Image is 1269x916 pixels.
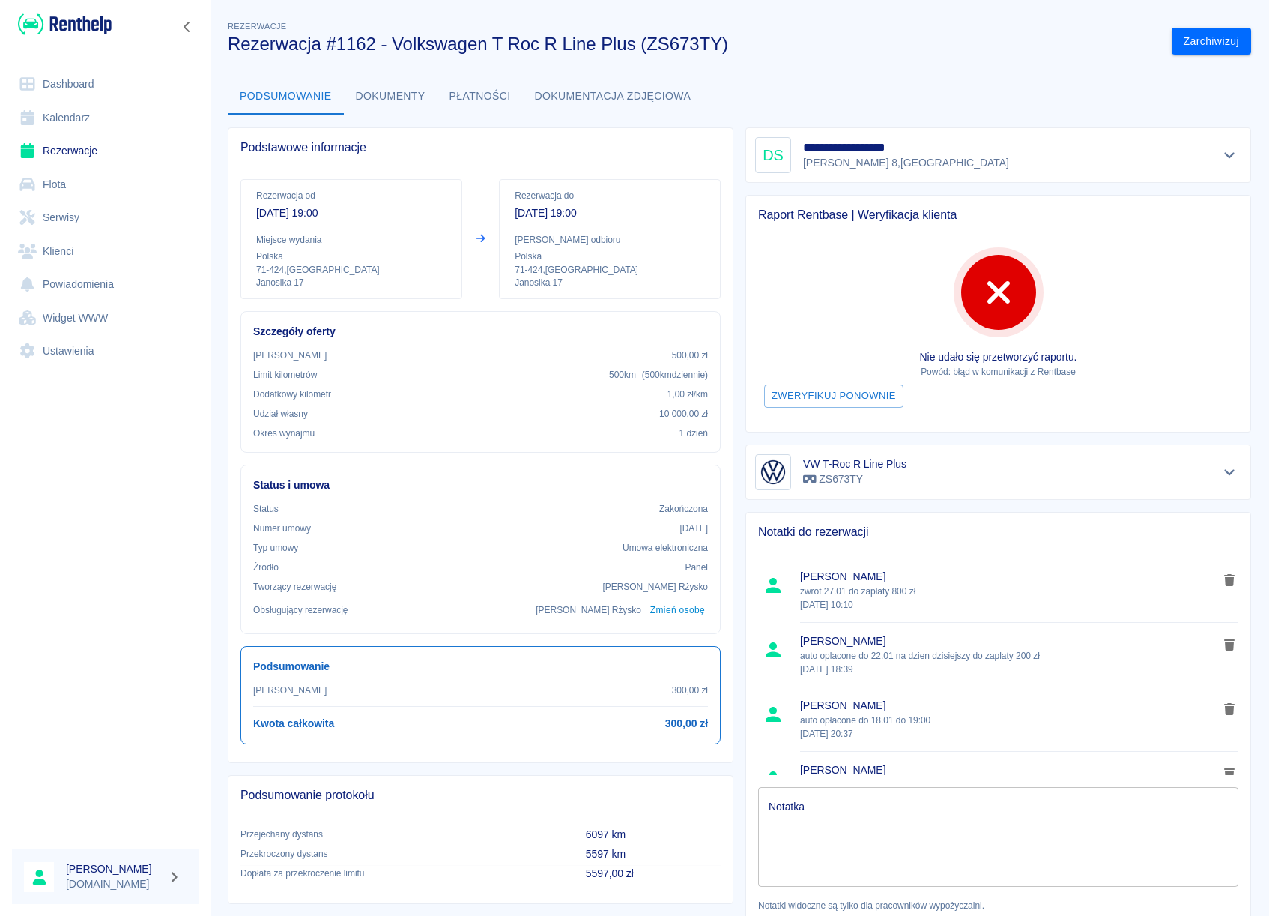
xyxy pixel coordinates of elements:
span: Podsumowanie protokołu [240,788,721,803]
p: [DATE] [679,522,708,535]
button: Zweryfikuj ponownie [764,385,903,408]
button: Podsumowanie [228,79,344,115]
p: Rezerwacja do [515,189,705,202]
button: Zwiń nawigację [176,17,199,37]
p: 71-424 , [GEOGRAPHIC_DATA] [256,263,446,277]
p: Okres wynajmu [253,427,315,440]
p: 1,00 zł /km [667,388,708,401]
p: Rezerwacja od [256,189,446,202]
p: 5597 km [586,846,721,862]
p: zwrot 27.01 do zapłaty 800 zł [800,585,1218,612]
a: Serwisy [12,201,199,235]
p: [DATE] 10:10 [800,598,1218,612]
button: delete note [1218,635,1241,654]
p: Żrodło [253,561,279,574]
span: [PERSON_NAME] [800,762,1218,778]
p: [PERSON_NAME] [253,684,327,697]
h6: Szczegóły oferty [253,324,708,340]
p: [PERSON_NAME] Rżysko [536,603,641,617]
p: Dodatkowy kilometr [253,388,331,401]
p: Notatki widoczne są tylko dla pracowników wypożyczalni. [758,899,1238,912]
p: Obsługujący rezerwację [253,603,348,617]
h3: Rezerwacja #1162 - Volkswagen T Roc R Line Plus (ZS673TY) [228,34,1160,55]
p: Przekroczony dystans [240,847,562,861]
span: [PERSON_NAME] [800,633,1218,649]
p: Przejechany dystans [240,828,562,841]
span: [PERSON_NAME] [800,569,1218,585]
img: Image [758,457,788,487]
p: 500,00 zł [672,349,708,362]
p: Miejsce wydania [256,233,446,247]
a: Powiadomienia [12,268,199,301]
p: Polska [256,250,446,263]
p: Tworzący rezerwację [253,580,336,594]
button: Pokaż szczegóły [1217,462,1242,483]
span: ( 500 km dziennie ) [642,370,708,380]
h6: Podsumowanie [253,659,708,675]
p: 10 000,00 zł [659,407,708,421]
span: Podstawowe informacje [240,140,721,155]
span: Notatki do rezerwacji [758,525,1238,540]
p: Typ umowy [253,541,298,555]
span: Raport Rentbase | Weryfikacja klienta [758,208,1238,223]
p: 300,00 zł [672,684,708,697]
p: Numer umowy [253,522,311,535]
p: Dopłata za przekroczenie limitu [240,867,562,880]
a: Renthelp logo [12,12,112,37]
button: Dokumentacja zdjęciowa [523,79,703,115]
h6: Kwota całkowita [253,716,334,732]
a: Ustawienia [12,334,199,368]
h6: 300,00 zł [665,716,708,732]
p: 500 km [609,368,708,382]
p: ZS673TY [803,471,906,487]
p: 1 dzień [679,427,708,440]
button: Zmień osobę [647,600,708,621]
p: [DATE] 19:00 [256,205,446,221]
p: 6097 km [586,827,721,843]
p: Panel [685,561,709,574]
p: [DATE] 18:39 [800,663,1218,676]
p: Udział własny [253,407,308,421]
p: Limit kilometrów [253,368,317,382]
button: Pokaż szczegóły [1217,145,1242,166]
p: [PERSON_NAME] 8 , [GEOGRAPHIC_DATA] [803,155,1009,171]
span: [PERSON_NAME] [800,698,1218,714]
p: Powód: błąd w komunikacji z Rentbase [758,365,1238,379]
p: [DOMAIN_NAME] [66,876,162,892]
button: delete note [1218,764,1241,783]
a: Klienci [12,235,199,268]
h6: [PERSON_NAME] [66,861,162,876]
p: Zakończona [659,502,708,516]
span: Rezerwacje [228,22,286,31]
button: Zarchiwizuj [1172,28,1251,55]
a: Flota [12,168,199,202]
a: Dashboard [12,67,199,101]
h6: Status i umowa [253,477,708,493]
button: Dokumenty [344,79,437,115]
p: [PERSON_NAME] [253,349,327,362]
p: Polska [515,250,705,263]
img: Renthelp logo [18,12,112,37]
a: Widget WWW [12,301,199,335]
p: Janosika 17 [515,277,705,289]
p: auto oplacone do 22.01 na dzien dzisiejszy do zaplaty 200 zł [800,649,1218,676]
button: delete note [1218,699,1241,719]
h6: VW T-Roc R Line Plus [803,457,906,471]
p: [PERSON_NAME] Rżysko [602,580,708,594]
a: Kalendarz [12,101,199,135]
p: [PERSON_NAME] odbioru [515,233,705,247]
button: delete note [1218,570,1241,590]
p: Janosika 17 [256,277,446,289]
p: Umowa elektroniczna [623,541,708,555]
p: [DATE] 19:00 [515,205,705,221]
p: 71-424 , [GEOGRAPHIC_DATA] [515,263,705,277]
button: Płatności [437,79,523,115]
div: DS [755,137,791,173]
p: Nie udało się przetworzyć raportu. [758,349,1238,365]
p: auto opłacone do 18.01 do 19:00 [800,714,1218,741]
p: Status [253,502,279,516]
p: 5597,00 zł [586,866,721,882]
p: [DATE] 20:37 [800,727,1218,741]
a: Rezerwacje [12,134,199,168]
